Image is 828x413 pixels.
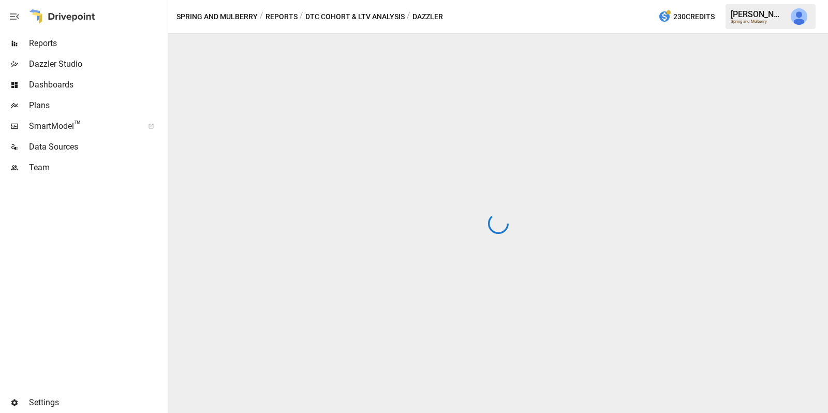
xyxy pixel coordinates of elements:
[29,120,137,132] span: SmartModel
[29,161,166,174] span: Team
[265,10,298,23] button: Reports
[785,2,814,31] button: Julie Wilton
[731,9,785,19] div: [PERSON_NAME]
[731,19,785,24] div: Spring and Mulberry
[29,79,166,91] span: Dashboards
[29,396,166,409] span: Settings
[407,10,410,23] div: /
[305,10,405,23] button: DTC Cohort & LTV Analysis
[29,37,166,50] span: Reports
[260,10,263,23] div: /
[74,119,81,131] span: ™
[791,8,807,25] img: Julie Wilton
[176,10,258,23] button: Spring and Mulberry
[29,141,166,153] span: Data Sources
[654,7,719,26] button: 230Credits
[29,99,166,112] span: Plans
[300,10,303,23] div: /
[29,58,166,70] span: Dazzler Studio
[673,10,715,23] span: 230 Credits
